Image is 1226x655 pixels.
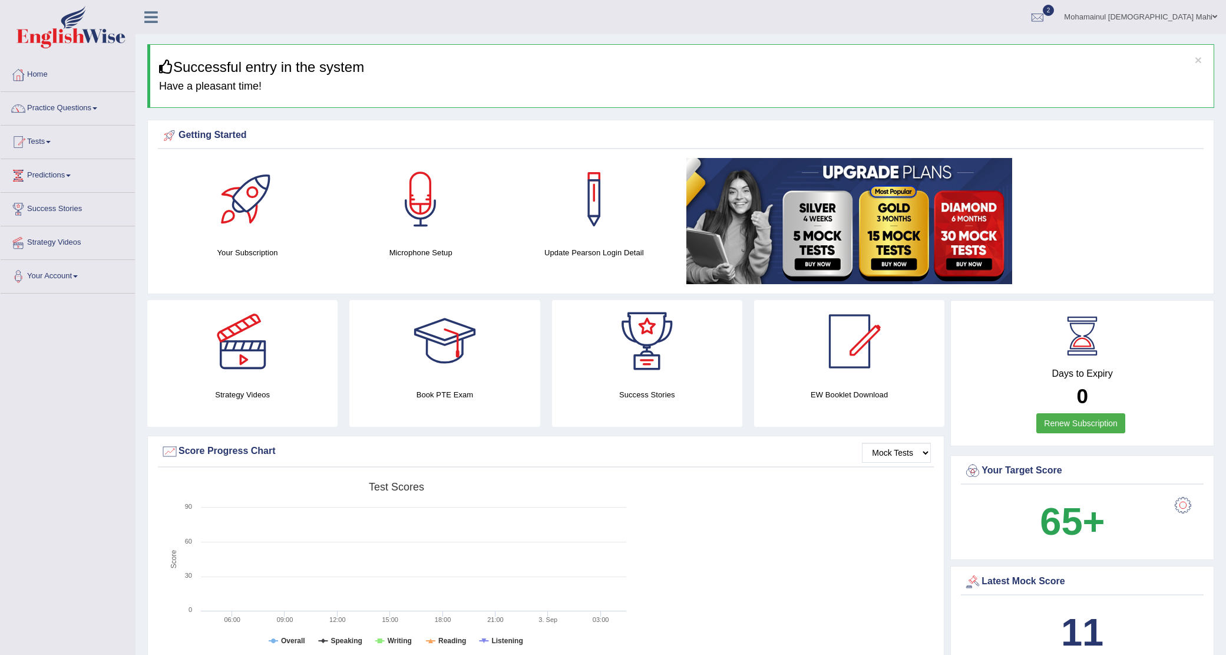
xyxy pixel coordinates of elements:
div: Score Progress Chart [161,443,931,460]
text: 06:00 [224,616,240,623]
tspan: Speaking [331,637,362,645]
h4: Update Pearson Login Detail [513,246,675,259]
span: 2 [1043,5,1055,16]
b: 65+ [1040,500,1105,543]
text: 09:00 [277,616,293,623]
tspan: Overall [281,637,305,645]
tspan: Listening [491,637,523,645]
text: 60 [185,538,192,545]
tspan: 3. Sep [538,616,557,623]
a: Success Stories [1,193,135,222]
text: 12:00 [329,616,346,623]
div: Latest Mock Score [964,573,1201,591]
h4: Strategy Videos [147,389,338,401]
a: Predictions [1,159,135,189]
h4: Have a pleasant time! [159,81,1205,93]
a: Strategy Videos [1,226,135,256]
text: 30 [185,572,192,579]
text: 90 [185,503,192,510]
b: 11 [1061,611,1103,654]
text: 0 [189,606,192,613]
h4: Your Subscription [167,246,328,259]
text: 15:00 [382,616,398,623]
tspan: Score [170,550,178,569]
tspan: Test scores [369,481,424,493]
text: 03:00 [593,616,609,623]
tspan: Reading [438,637,466,645]
a: Tests [1,126,135,155]
div: Your Target Score [964,462,1201,480]
h3: Successful entry in the system [159,60,1205,75]
h4: Microphone Setup [340,246,501,259]
h4: Days to Expiry [964,368,1201,379]
button: × [1195,54,1202,66]
h4: Success Stories [552,389,742,401]
tspan: Writing [388,637,412,645]
a: Renew Subscription [1036,413,1125,433]
a: Practice Questions [1,92,135,121]
b: 0 [1076,384,1088,407]
img: small5.jpg [686,158,1012,284]
a: Home [1,58,135,88]
h4: EW Booklet Download [754,389,944,401]
text: 18:00 [435,616,451,623]
a: Your Account [1,260,135,289]
div: Getting Started [161,127,1201,144]
h4: Book PTE Exam [349,389,540,401]
text: 21:00 [487,616,504,623]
